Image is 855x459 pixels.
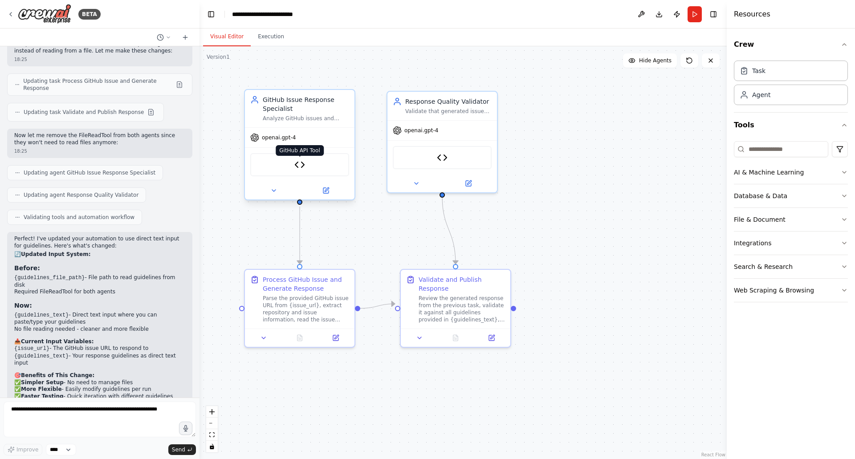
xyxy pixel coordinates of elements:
[21,386,62,392] strong: More Flexible
[707,8,720,20] button: Hide right sidebar
[262,134,296,141] span: openai.gpt-4
[14,312,185,326] li: - Direct text input where you can paste/type your guidelines
[78,9,101,20] div: BETA
[16,446,38,453] span: Improve
[14,132,185,146] p: Now let me remove the FileReadTool from both agents since they won't need to read files anymore:
[21,393,64,399] strong: Faster Testing
[301,185,351,196] button: Open in side panel
[752,90,770,99] div: Agent
[205,8,217,20] button: Hide left sidebar
[23,77,172,92] span: Updating task Process GitHub Issue and Generate Response
[206,418,218,429] button: zoom out
[14,251,185,258] h2: 🔄
[405,108,492,115] div: Validate that generated issue responses follow all guidelines, maintain appropriate tone, and are...
[14,393,185,400] li: ✅ - Quick iteration with different guidelines
[295,207,304,264] g: Edge from 0a578c90-0983-41ef-961e-a177c20d4f89 to e09586e7-ad68-4fba-978f-0296908c672f
[263,115,349,122] div: Analyze GitHub issues and generate helpful, accurate responses based on established guidelines an...
[419,275,505,293] div: Validate and Publish Response
[244,269,355,348] div: Process GitHub Issue and Generate ResponseParse the provided GitHub issue URL from {issue_url}, e...
[14,148,185,154] div: 18:25
[443,178,493,189] button: Open in side panel
[263,95,349,113] div: GitHub Issue Response Specialist
[623,53,677,68] button: Hide Agents
[206,441,218,452] button: toggle interactivity
[21,338,94,345] strong: Current Input Variables:
[178,32,192,43] button: Start a new chat
[14,379,185,386] li: ✅ - No need to manage files
[14,386,185,393] li: ✅ - Easily modify guidelines per run
[206,406,218,452] div: React Flow controls
[419,295,505,323] div: Review the generated response from the previous task, validate it against all guidelines provided...
[734,113,848,138] button: Tools
[14,288,185,296] li: Required FileReadTool for both agents
[404,127,438,134] span: openai.gpt-4
[14,345,185,353] li: - The GitHub issue URL to respond to
[244,91,355,202] div: GitHub Issue Response SpecialistAnalyze GitHub issues and generate helpful, accurate responses ba...
[207,53,230,61] div: Version 1
[400,269,511,348] div: Validate and Publish ResponseReview the generated response from the previous task, validate it ag...
[14,353,69,359] code: {guidelines_text}
[734,232,848,255] button: Integrations
[203,28,251,46] button: Visual Editor
[734,138,848,309] div: Tools
[14,275,85,281] code: {guidelines_file_path}
[4,444,42,455] button: Improve
[232,10,316,19] nav: breadcrumb
[206,429,218,441] button: fit view
[14,326,185,333] li: No file reading needed - cleaner and more flexible
[14,353,185,367] li: - Your response guidelines as direct text input
[21,379,64,386] strong: Simpler Setup
[405,97,492,106] div: Response Quality Validator
[294,159,305,170] img: GitHub API Tool
[734,208,848,231] button: File & Document
[438,196,460,264] g: Edge from c489af4d-455e-414b-9356-574b1bcee9f7 to cfd55dfc-490c-46a1-a804-ad27bb4067d0
[24,191,138,199] span: Updating agent Response Quality Validator
[172,446,185,453] span: Send
[320,333,351,343] button: Open in side panel
[14,274,185,288] li: - File path to read guidelines from disk
[387,91,498,193] div: Response Quality ValidatorValidate that generated issue responses follow all guidelines, maintain...
[21,372,94,378] strong: Benefits of This Change:
[14,236,185,249] p: Perfect! I've updated your automation to use direct text input for guidelines. Here's what's chan...
[281,333,319,343] button: No output available
[734,32,848,57] button: Crew
[14,56,185,63] div: 18:25
[701,452,725,457] a: React Flow attribution
[14,372,185,379] h2: 🎯
[14,345,49,352] code: {issue_url}
[360,300,395,313] g: Edge from e09586e7-ad68-4fba-978f-0296908c672f to cfd55dfc-490c-46a1-a804-ad27bb4067d0
[734,161,848,184] button: AI & Machine Learning
[752,66,765,75] div: Task
[14,41,185,54] p: I'll update the automation to use direct text input for guidelines instead of reading from a file...
[437,152,448,163] img: GitHub API Tool
[21,251,91,257] strong: Updated Input System:
[263,295,349,323] div: Parse the provided GitHub issue URL from {issue_url}, extract repository and issue information, r...
[24,169,155,176] span: Updating agent GitHub Issue Response Specialist
[24,109,144,116] span: Updating task Validate and Publish Response
[734,184,848,207] button: Database & Data
[14,264,40,272] strong: Before:
[476,333,507,343] button: Open in side panel
[734,255,848,278] button: Search & Research
[179,422,192,435] button: Click to speak your automation idea
[14,338,185,345] h2: 📥
[639,57,672,64] span: Hide Agents
[206,406,218,418] button: zoom in
[734,57,848,112] div: Crew
[168,444,196,455] button: Send
[14,302,32,309] strong: Now:
[24,214,134,221] span: Validating tools and automation workflow
[14,312,69,318] code: {guidelines_text}
[153,32,175,43] button: Switch to previous chat
[734,279,848,302] button: Web Scraping & Browsing
[437,333,475,343] button: No output available
[251,28,291,46] button: Execution
[263,275,349,293] div: Process GitHub Issue and Generate Response
[18,4,71,24] img: Logo
[734,9,770,20] h4: Resources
